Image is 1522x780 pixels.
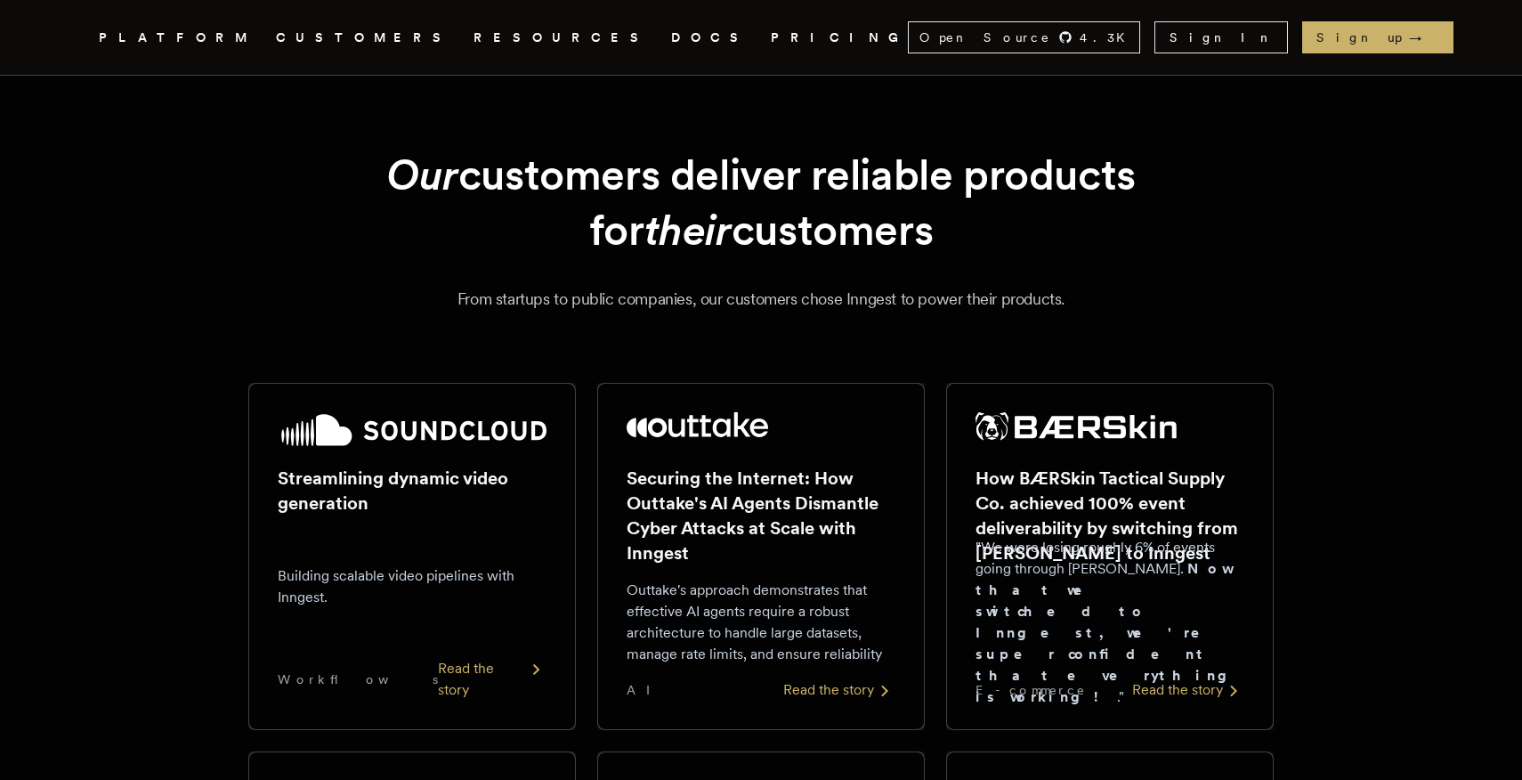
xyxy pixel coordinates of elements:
[120,287,1402,312] p: From startups to public companies, our customers chose Inngest to power their products.
[771,27,908,49] a: PRICING
[976,537,1244,708] p: "We were losing roughly 6% of events going through [PERSON_NAME]. ."
[919,28,1051,46] span: Open Source
[976,681,1086,699] span: E-commerce
[671,27,749,49] a: DOCS
[291,147,1231,258] h1: customers deliver reliable products for customers
[597,383,925,730] a: Outtake logoSecuring the Internet: How Outtake's AI Agents Dismantle Cyber Attacks at Scale with ...
[248,383,576,730] a: SoundCloud logoStreamlining dynamic video generationBuilding scalable video pipelines with Innges...
[976,466,1244,565] h2: How BÆRSkin Tactical Supply Co. achieved 100% event deliverability by switching from [PERSON_NAME...
[783,679,895,701] div: Read the story
[386,149,458,200] em: Our
[976,560,1241,705] strong: Now that we switched to Inngest, we're super confident that everything is working!
[438,658,546,701] div: Read the story
[627,412,768,437] img: Outtake
[946,383,1274,730] a: BÆRSkin Tactical Supply Co. logoHow BÆRSkin Tactical Supply Co. achieved 100% event deliverabilit...
[1154,21,1288,53] a: Sign In
[644,204,732,256] em: their
[627,681,666,699] span: AI
[627,466,895,565] h2: Securing the Internet: How Outtake's AI Agents Dismantle Cyber Attacks at Scale with Inngest
[627,580,895,665] p: Outtake's approach demonstrates that effective AI agents require a robust architecture to handle ...
[1080,28,1136,46] span: 4.3 K
[99,27,255,49] button: PLATFORM
[278,466,546,516] h2: Streamlining dynamic video generation
[276,27,452,49] a: CUSTOMERS
[278,670,438,688] span: Workflows
[278,412,546,448] img: SoundCloud
[1409,28,1439,46] span: →
[474,27,650,49] button: RESOURCES
[278,565,546,608] p: Building scalable video pipelines with Inngest.
[976,412,1177,441] img: BÆRSkin Tactical Supply Co.
[1132,679,1244,701] div: Read the story
[1302,21,1453,53] a: Sign up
